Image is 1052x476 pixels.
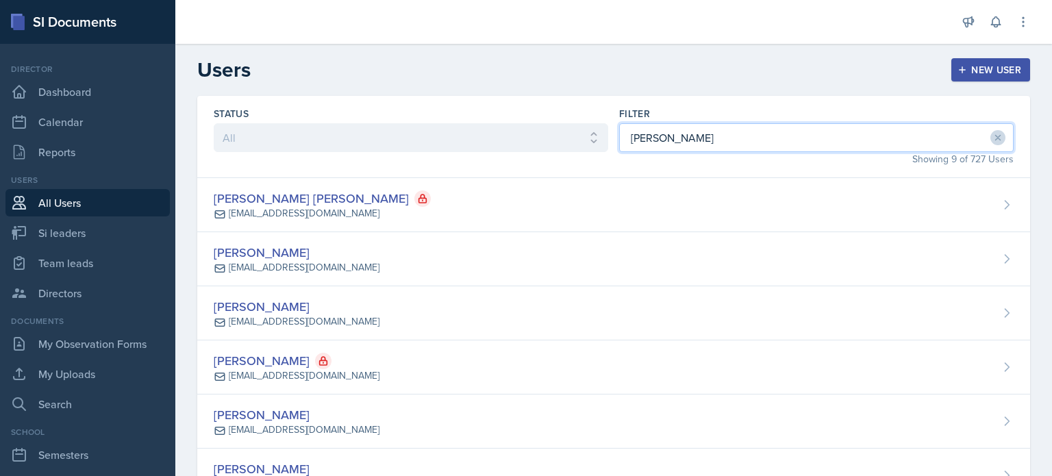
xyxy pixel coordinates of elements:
a: Si leaders [5,219,170,247]
a: Team leads [5,249,170,277]
div: [EMAIL_ADDRESS][DOMAIN_NAME] [229,314,379,329]
div: School [5,426,170,438]
h2: Users [197,58,251,82]
a: Search [5,390,170,418]
a: My Uploads [5,360,170,388]
div: [PERSON_NAME] [214,351,379,370]
label: Status [214,107,249,121]
a: Reports [5,138,170,166]
a: Directors [5,279,170,307]
a: All Users [5,189,170,216]
label: Filter [619,107,650,121]
button: New User [951,58,1030,82]
input: Filter [619,123,1014,152]
div: Showing 9 of 727 Users [619,152,1014,166]
div: New User [960,64,1021,75]
a: [PERSON_NAME] [EMAIL_ADDRESS][DOMAIN_NAME] [197,232,1030,286]
a: [PERSON_NAME] [PERSON_NAME] [EMAIL_ADDRESS][DOMAIN_NAME] [197,178,1030,232]
div: [EMAIL_ADDRESS][DOMAIN_NAME] [229,260,379,275]
a: My Observation Forms [5,330,170,358]
a: Dashboard [5,78,170,105]
div: [EMAIL_ADDRESS][DOMAIN_NAME] [229,368,379,383]
a: Semesters [5,441,170,468]
div: Director [5,63,170,75]
div: [PERSON_NAME] [214,243,379,262]
div: [EMAIL_ADDRESS][DOMAIN_NAME] [229,206,379,221]
div: [PERSON_NAME] [214,297,379,316]
div: Users [5,174,170,186]
a: [PERSON_NAME] [EMAIL_ADDRESS][DOMAIN_NAME] [197,394,1030,449]
a: [PERSON_NAME] [EMAIL_ADDRESS][DOMAIN_NAME] [197,340,1030,394]
div: [PERSON_NAME] [PERSON_NAME] [214,189,428,208]
a: Calendar [5,108,170,136]
a: [PERSON_NAME] [EMAIL_ADDRESS][DOMAIN_NAME] [197,286,1030,340]
div: [PERSON_NAME] [214,405,379,424]
div: Documents [5,315,170,327]
div: [EMAIL_ADDRESS][DOMAIN_NAME] [229,423,379,437]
